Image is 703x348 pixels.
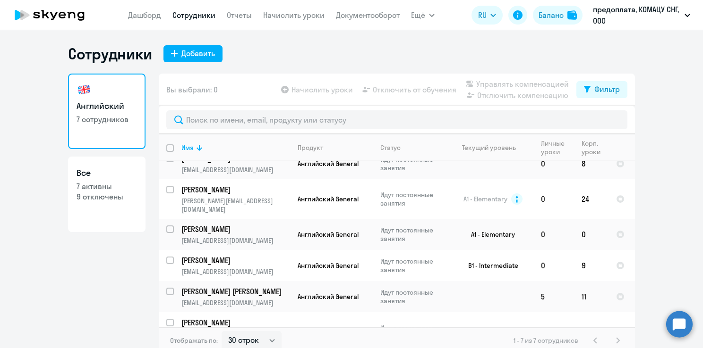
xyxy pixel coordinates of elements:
[533,179,574,219] td: 0
[170,336,218,345] span: Отображать по:
[541,139,567,156] div: Личные уроки
[380,257,445,274] p: Идут постоянные занятия
[172,10,215,20] a: Сотрудники
[227,10,252,20] a: Отчеты
[298,143,323,152] div: Продукт
[298,292,359,301] span: Английский General
[533,219,574,250] td: 0
[380,191,445,207] p: Идут постоянные занятия
[181,224,288,234] p: [PERSON_NAME]
[68,44,152,63] h1: Сотрудники
[514,336,578,345] span: 1 - 7 из 7 сотрудников
[298,143,372,152] div: Продукт
[380,143,445,152] div: Статус
[574,219,609,250] td: 0
[594,83,620,95] div: Фильтр
[77,181,137,191] p: 7 активны
[181,255,290,265] a: [PERSON_NAME]
[462,143,516,152] div: Текущий уровень
[539,9,564,21] div: Баланс
[582,139,602,156] div: Корп. уроки
[576,81,627,98] button: Фильтр
[380,323,445,340] p: Идут постоянные занятия
[166,84,218,95] span: Вы выбрали: 0
[263,10,325,20] a: Начислить уроки
[77,114,137,124] p: 7 сотрудников
[181,197,290,214] p: [PERSON_NAME][EMAIL_ADDRESS][DOMAIN_NAME]
[446,219,533,250] td: A1 - Elementary
[181,166,290,174] p: [EMAIL_ADDRESS][DOMAIN_NAME]
[411,6,435,25] button: Ещё
[574,250,609,281] td: 9
[68,74,146,149] a: Английский7 сотрудников
[181,184,290,195] a: [PERSON_NAME]
[298,230,359,239] span: Английский General
[128,10,161,20] a: Дашборд
[533,250,574,281] td: 0
[181,267,290,276] p: [EMAIL_ADDRESS][DOMAIN_NAME]
[77,100,137,112] h3: Английский
[181,317,290,328] a: [PERSON_NAME]
[380,155,445,172] p: Идут постоянные занятия
[77,167,137,179] h3: Все
[181,224,290,234] a: [PERSON_NAME]
[77,191,137,202] p: 9 отключены
[478,9,487,21] span: RU
[574,148,609,179] td: 8
[298,261,359,270] span: Английский General
[574,281,609,312] td: 11
[181,255,288,265] p: [PERSON_NAME]
[181,143,194,152] div: Имя
[541,139,574,156] div: Личные уроки
[298,159,359,168] span: Английский General
[588,4,695,26] button: предоплата, КОМАЦУ СНГ, ООО
[567,10,577,20] img: balance
[181,286,290,297] a: [PERSON_NAME] [PERSON_NAME]
[472,6,503,25] button: RU
[181,317,288,328] p: [PERSON_NAME]
[380,143,401,152] div: Статус
[181,143,290,152] div: Имя
[181,236,290,245] p: [EMAIL_ADDRESS][DOMAIN_NAME]
[380,288,445,305] p: Идут постоянные занятия
[411,9,425,21] span: Ещё
[446,250,533,281] td: B1 - Intermediate
[298,195,359,203] span: Английский General
[593,4,681,26] p: предоплата, КОМАЦУ СНГ, ООО
[68,157,146,232] a: Все7 активны9 отключены
[181,184,288,195] p: [PERSON_NAME]
[181,286,288,297] p: [PERSON_NAME] [PERSON_NAME]
[181,48,215,59] div: Добавить
[181,298,290,307] p: [EMAIL_ADDRESS][DOMAIN_NAME]
[380,226,445,243] p: Идут постоянные занятия
[336,10,400,20] a: Документооборот
[533,6,583,25] button: Балансbalance
[533,148,574,179] td: 0
[163,45,223,62] button: Добавить
[582,139,608,156] div: Корп. уроки
[77,82,92,97] img: english
[166,110,627,129] input: Поиск по имени, email, продукту или статусу
[574,179,609,219] td: 24
[463,195,507,203] span: A1 - Elementary
[453,143,533,152] div: Текущий уровень
[533,281,574,312] td: 5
